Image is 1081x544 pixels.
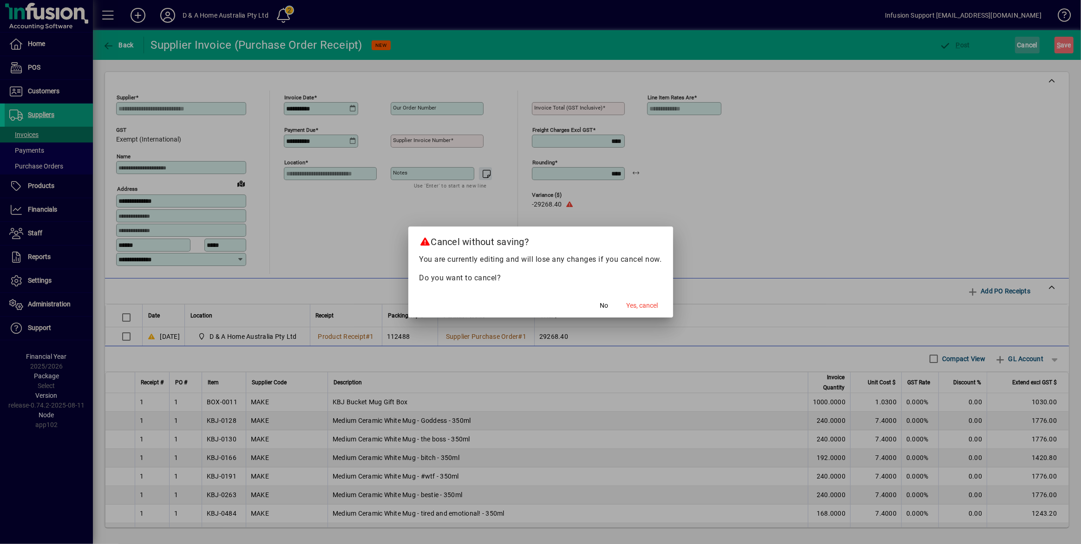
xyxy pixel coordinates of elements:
[623,297,662,314] button: Yes, cancel
[408,227,673,253] h2: Cancel without saving?
[419,272,662,284] p: Do you want to cancel?
[590,297,619,314] button: No
[600,301,609,311] span: No
[419,254,662,265] p: You are currently editing and will lose any changes if you cancel now.
[627,301,658,311] span: Yes, cancel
